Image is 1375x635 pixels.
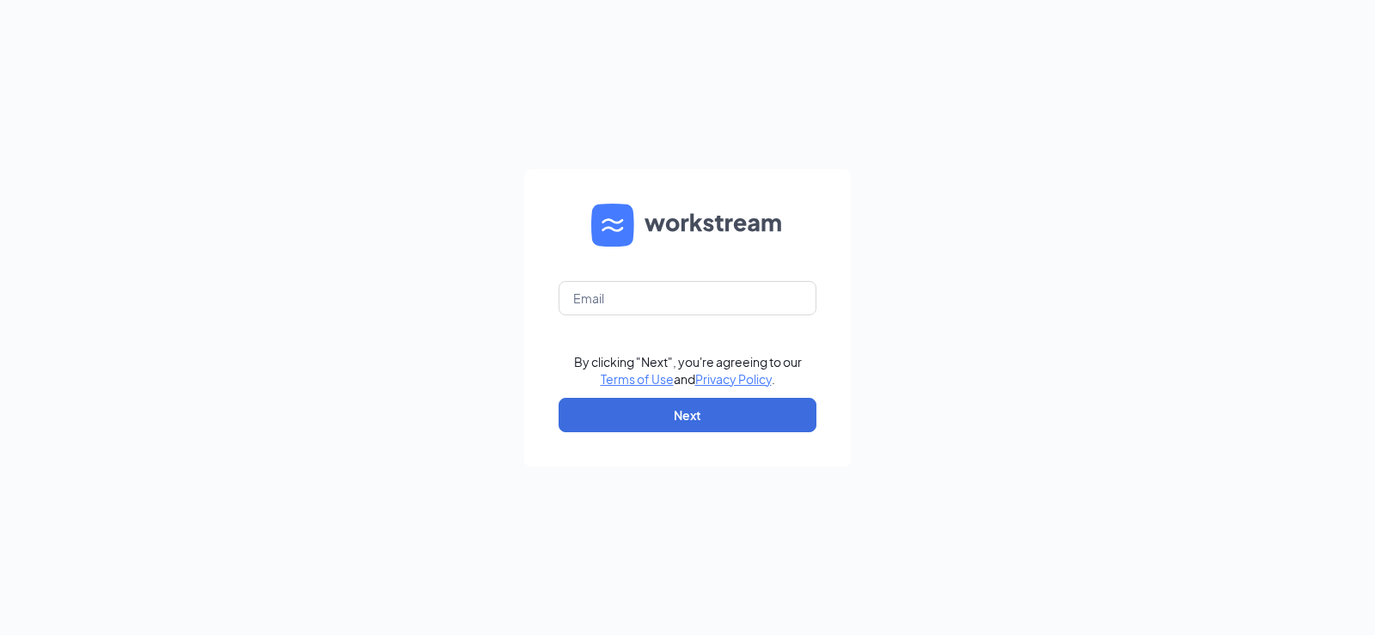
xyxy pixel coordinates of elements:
[559,398,816,432] button: Next
[601,371,674,387] a: Terms of Use
[591,204,784,247] img: WS logo and Workstream text
[559,281,816,315] input: Email
[695,371,772,387] a: Privacy Policy
[574,353,802,388] div: By clicking "Next", you're agreeing to our and .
